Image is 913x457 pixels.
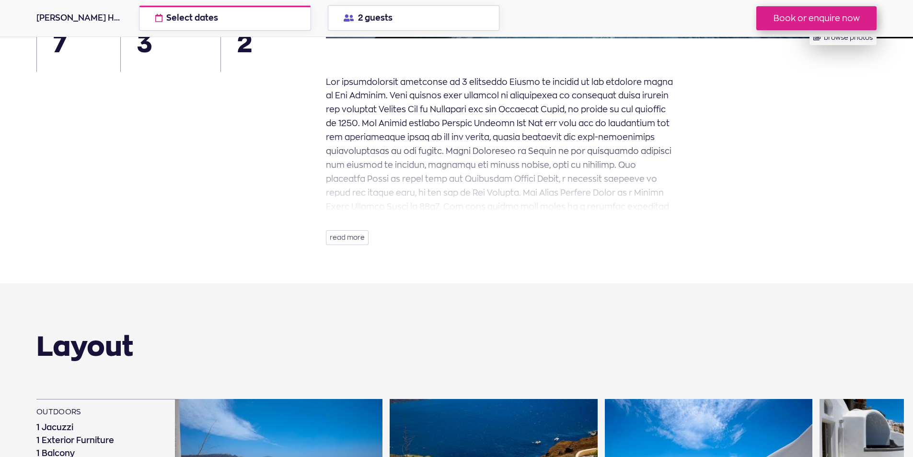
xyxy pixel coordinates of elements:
button: Book or enquire now [756,6,877,30]
p: Lor ipsumdolorsit ametconse ad 3 elitseddo Eiusmo te incidid ut lab etdolore magna al Eni Adminim... [326,75,676,283]
li: 1 Exterior Furniture [36,434,159,447]
button: Select dates [139,5,311,31]
h3: outdoors [36,408,159,419]
span: 7 [53,31,104,56]
div: [PERSON_NAME] Horizon Villa [36,12,122,24]
span: 3 [137,31,205,56]
h2: Layout [36,332,133,360]
li: 1 Jacuzzi [36,421,159,434]
span: Select dates [166,14,218,22]
button: 2 guests [328,5,499,31]
button: read more [326,230,369,246]
span: 2 [237,31,310,56]
button: browse photos [809,30,876,45]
